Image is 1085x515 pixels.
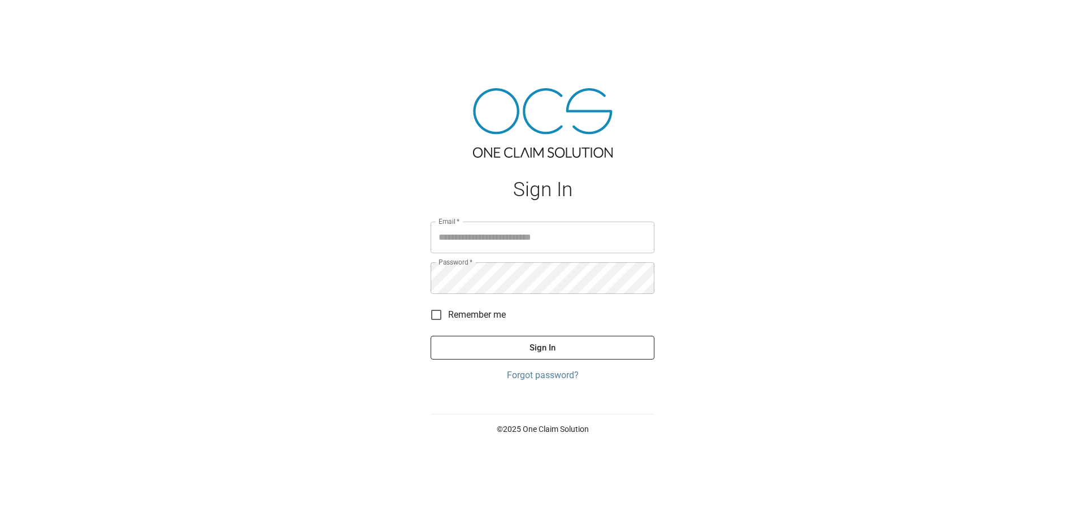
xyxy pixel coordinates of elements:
label: Password [439,257,472,267]
p: © 2025 One Claim Solution [431,423,654,435]
h1: Sign In [431,178,654,201]
span: Remember me [448,308,506,322]
img: ocs-logo-tra.png [473,88,613,158]
a: Forgot password? [431,369,654,382]
label: Email [439,217,460,226]
button: Sign In [431,336,654,360]
img: ocs-logo-white-transparent.png [14,7,59,29]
